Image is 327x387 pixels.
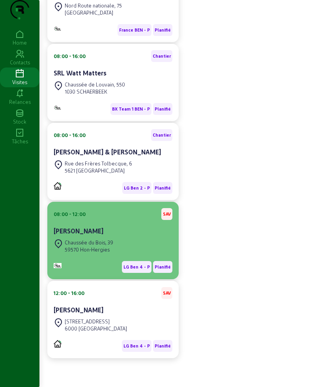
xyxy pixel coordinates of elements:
[123,343,150,349] span: LG Ben 4 - P
[54,132,86,139] div: 08:00 - 16:00
[119,27,150,33] span: France BEN - P
[54,306,103,314] cam-card-title: [PERSON_NAME]
[65,167,132,174] div: 5621 [GEOGRAPHIC_DATA]
[155,264,171,270] span: Planifié
[65,81,125,88] div: Chaussée de Louvain, 550
[155,343,171,349] span: Planifié
[54,340,62,348] img: PVELEC
[163,211,171,217] span: SAV
[123,264,150,270] span: LG Ben 4 - P
[54,148,161,156] cam-card-title: [PERSON_NAME] & [PERSON_NAME]
[153,53,171,59] span: Chantier
[65,239,113,246] div: Chaussée du Bois, 39
[54,289,84,297] div: 12:00 - 16:00
[65,246,113,253] div: 59570 Hon-Hergies
[54,182,62,190] img: PVELEC
[155,185,171,191] span: Planifié
[153,132,171,138] span: Chantier
[65,2,122,9] div: Nord Route nationale, 75
[65,318,127,325] div: [STREET_ADDRESS]
[54,26,62,31] img: B2B - PVELEC
[54,227,103,235] cam-card-title: [PERSON_NAME]
[54,263,62,268] img: Monitoring et Maintenance
[65,160,132,167] div: Rue des Frères Tolbecque, 6
[65,325,127,332] div: 6000 [GEOGRAPHIC_DATA]
[54,69,107,77] cam-card-title: SRL Watt Matters
[163,290,171,296] span: SAV
[155,106,171,112] span: Planifié
[65,88,125,95] div: 1030 SCHAERBEEK
[112,106,150,112] span: BX Team 1 BEN - P
[124,185,150,191] span: LG Ben 2 - P
[54,210,86,218] div: 08:00 - 12:00
[65,9,122,16] div: [GEOGRAPHIC_DATA]
[155,27,171,33] span: Planifié
[54,105,62,110] img: B2B - PVELEC
[54,53,86,60] div: 08:00 - 16:00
